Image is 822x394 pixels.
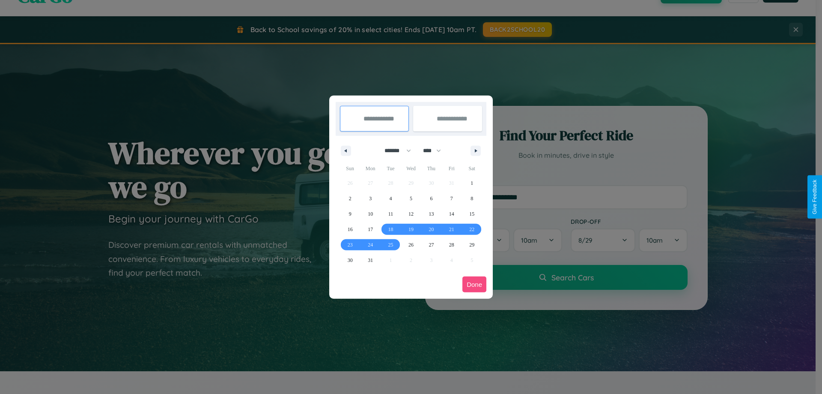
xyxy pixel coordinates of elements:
button: Done [462,277,486,292]
button: 6 [421,191,441,206]
span: 20 [429,222,434,237]
span: 29 [469,237,474,253]
span: 16 [348,222,353,237]
span: Wed [401,162,421,175]
span: 12 [408,206,414,222]
span: 1 [471,175,473,191]
span: Mon [360,162,380,175]
span: 24 [368,237,373,253]
button: 26 [401,237,421,253]
button: 21 [441,222,462,237]
button: 29 [462,237,482,253]
button: 9 [340,206,360,222]
button: 31 [360,253,380,268]
button: 28 [441,237,462,253]
span: 22 [469,222,474,237]
span: 2 [349,191,351,206]
span: 7 [450,191,453,206]
span: 21 [449,222,454,237]
button: 11 [381,206,401,222]
button: 7 [441,191,462,206]
span: 5 [410,191,412,206]
span: 31 [368,253,373,268]
span: 13 [429,206,434,222]
button: 23 [340,237,360,253]
span: 11 [388,206,393,222]
button: 14 [441,206,462,222]
button: 27 [421,237,441,253]
span: 23 [348,237,353,253]
button: 13 [421,206,441,222]
button: 25 [381,237,401,253]
span: Fri [441,162,462,175]
button: 17 [360,222,380,237]
span: 14 [449,206,454,222]
span: 3 [369,191,372,206]
button: 12 [401,206,421,222]
button: 18 [381,222,401,237]
span: Sun [340,162,360,175]
span: Sat [462,162,482,175]
span: 19 [408,222,414,237]
span: 10 [368,206,373,222]
span: Tue [381,162,401,175]
span: 4 [390,191,392,206]
span: 17 [368,222,373,237]
button: 24 [360,237,380,253]
span: Thu [421,162,441,175]
span: 9 [349,206,351,222]
button: 2 [340,191,360,206]
span: 26 [408,237,414,253]
span: 15 [469,206,474,222]
button: 22 [462,222,482,237]
div: Give Feedback [812,180,818,214]
span: 8 [471,191,473,206]
button: 16 [340,222,360,237]
button: 3 [360,191,380,206]
span: 25 [388,237,393,253]
button: 15 [462,206,482,222]
button: 30 [340,253,360,268]
span: 28 [449,237,454,253]
span: 27 [429,237,434,253]
span: 30 [348,253,353,268]
button: 4 [381,191,401,206]
button: 20 [421,222,441,237]
button: 8 [462,191,482,206]
span: 18 [388,222,393,237]
span: 6 [430,191,432,206]
button: 5 [401,191,421,206]
button: 19 [401,222,421,237]
button: 10 [360,206,380,222]
button: 1 [462,175,482,191]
